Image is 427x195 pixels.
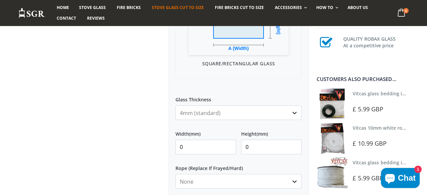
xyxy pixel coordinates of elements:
[241,125,302,137] label: Height
[395,7,409,20] a: 0
[52,13,81,24] a: Contact
[18,8,45,19] img: Stove Glass Replacement
[112,2,146,13] a: Fire Bricks
[87,15,105,21] span: Reviews
[117,5,141,10] span: Fire Bricks
[317,88,348,119] img: Vitcas stove glass bedding in tape
[257,131,268,137] span: (mm)
[210,2,269,13] a: Fire Bricks Cut To Size
[317,123,348,154] img: Vitcas white rope, glue and gloves kit 10mm
[175,159,302,171] label: Rope (Replace If Frayed/Hard)
[348,5,368,10] span: About us
[353,174,383,182] span: £ 5.99 GBP
[316,5,333,10] span: How To
[275,5,302,10] span: Accessories
[379,168,422,190] inbox-online-store-chat: Shopify online store chat
[270,2,310,13] a: Accessories
[152,5,203,10] span: Stove Glass Cut To Size
[52,2,74,13] a: Home
[82,13,110,24] a: Reviews
[79,5,106,10] span: Stove Glass
[74,2,111,13] a: Stove Glass
[182,60,295,67] p: Square/Rectangular Glass
[57,5,69,10] span: Home
[147,2,208,13] a: Stove Glass Cut To Size
[403,8,409,13] span: 0
[175,125,236,137] label: Width
[343,2,373,13] a: About us
[343,34,409,49] h3: QUALITY ROBAX GLASS At a competitive price
[175,91,302,103] label: Glass Thickness
[317,77,409,82] div: Customers also purchased...
[57,15,76,21] span: Contact
[353,105,383,113] span: £ 5.99 GBP
[189,131,200,137] span: (mm)
[215,5,264,10] span: Fire Bricks Cut To Size
[317,157,348,188] img: Vitcas stove glass bedding in tape
[353,139,387,147] span: £ 10.99 GBP
[311,2,342,13] a: How To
